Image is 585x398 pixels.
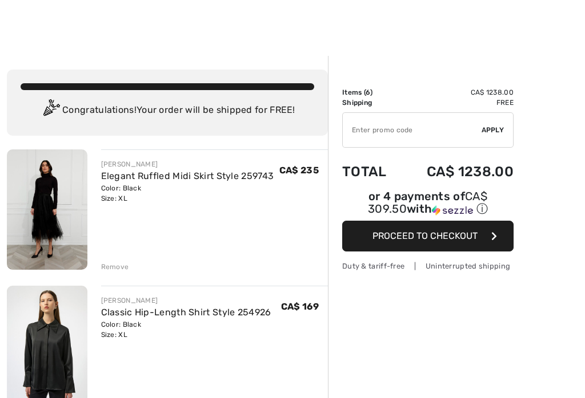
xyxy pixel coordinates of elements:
[279,165,319,176] span: CA$ 235
[343,113,482,147] input: Promo code
[342,191,514,221] div: or 4 payments ofCA$ 309.50withSezzle Click to learn more about Sezzle
[400,152,514,191] td: CA$ 1238.00
[400,87,514,98] td: CA$ 1238.00
[482,125,504,135] span: Apply
[432,205,473,216] img: Sezzle
[101,159,274,169] div: [PERSON_NAME]
[342,261,514,271] div: Duty & tariff-free | Uninterrupted shipping
[342,98,400,108] td: Shipping
[372,230,478,241] span: Proceed to Checkout
[21,99,314,122] div: Congratulations! Your order will be shipped for FREE!
[342,191,514,217] div: or 4 payments of with
[281,301,319,312] span: CA$ 169
[101,319,271,340] div: Color: Black Size: XL
[101,170,274,181] a: Elegant Ruffled Midi Skirt Style 259743
[39,99,62,122] img: Congratulation2.svg
[342,87,400,98] td: Items ( )
[368,189,487,216] span: CA$ 309.50
[7,149,87,270] img: Elegant Ruffled Midi Skirt Style 259743
[101,307,271,318] a: Classic Hip-Length Shirt Style 254926
[342,152,400,191] td: Total
[400,98,514,108] td: Free
[101,262,129,272] div: Remove
[101,183,274,204] div: Color: Black Size: XL
[366,88,370,96] span: 6
[101,295,271,306] div: [PERSON_NAME]
[342,221,514,251] button: Proceed to Checkout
